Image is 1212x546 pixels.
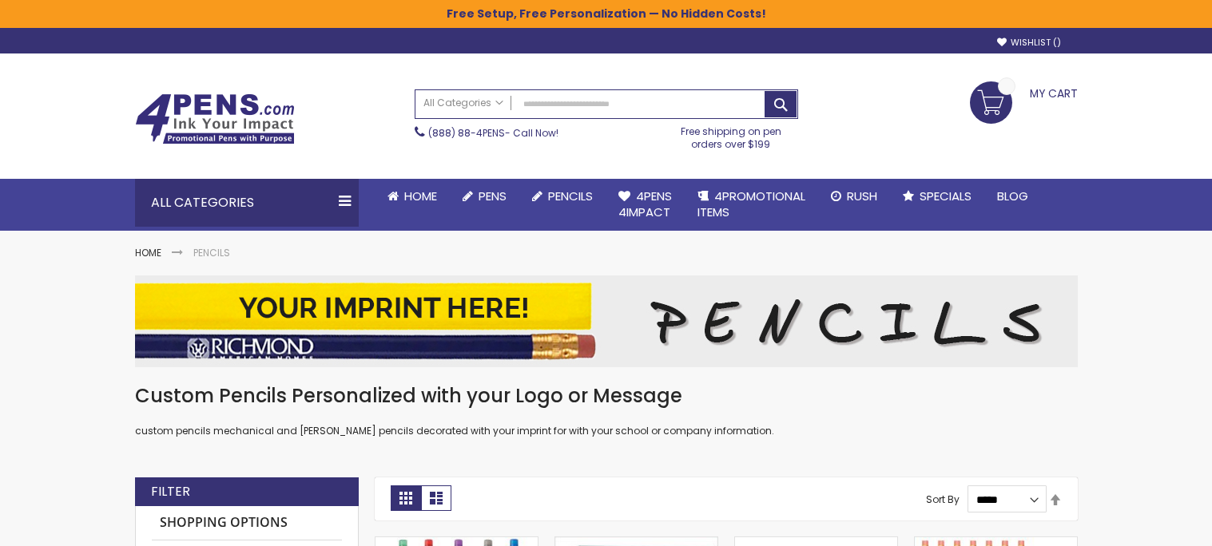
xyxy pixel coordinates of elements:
[984,179,1041,214] a: Blog
[548,188,593,204] span: Pencils
[428,126,558,140] span: - Call Now!
[135,275,1078,367] img: Pencils
[391,485,421,511] strong: Grid
[997,188,1028,204] span: Blog
[926,493,960,506] label: Sort By
[423,97,503,109] span: All Categories
[818,179,890,214] a: Rush
[664,119,798,151] div: Free shipping on pen orders over $199
[450,179,519,214] a: Pens
[135,383,1078,409] h1: Custom Pencils Personalized with your Logo or Message
[606,179,685,231] a: 4Pens4impact
[135,246,161,259] a: Home
[890,179,984,214] a: Specials
[997,37,1061,49] a: Wishlist
[618,188,672,220] span: 4Pens 4impact
[135,179,359,227] div: All Categories
[685,179,818,231] a: 4PROMOTIONALITEMS
[193,246,230,259] strong: Pencils
[415,90,511,117] a: All Categories
[135,383,1078,438] div: custom pencils mechanical and [PERSON_NAME] pencils decorated with your imprint for with your sch...
[428,126,505,140] a: (888) 88-4PENS
[847,188,877,204] span: Rush
[375,179,450,214] a: Home
[479,188,507,204] span: Pens
[151,483,190,500] strong: Filter
[920,188,972,204] span: Specials
[697,188,805,220] span: 4PROMOTIONAL ITEMS
[152,506,342,540] strong: Shopping Options
[404,188,437,204] span: Home
[519,179,606,214] a: Pencils
[135,93,295,144] img: 4Pens Custom Pens and Promotional Products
